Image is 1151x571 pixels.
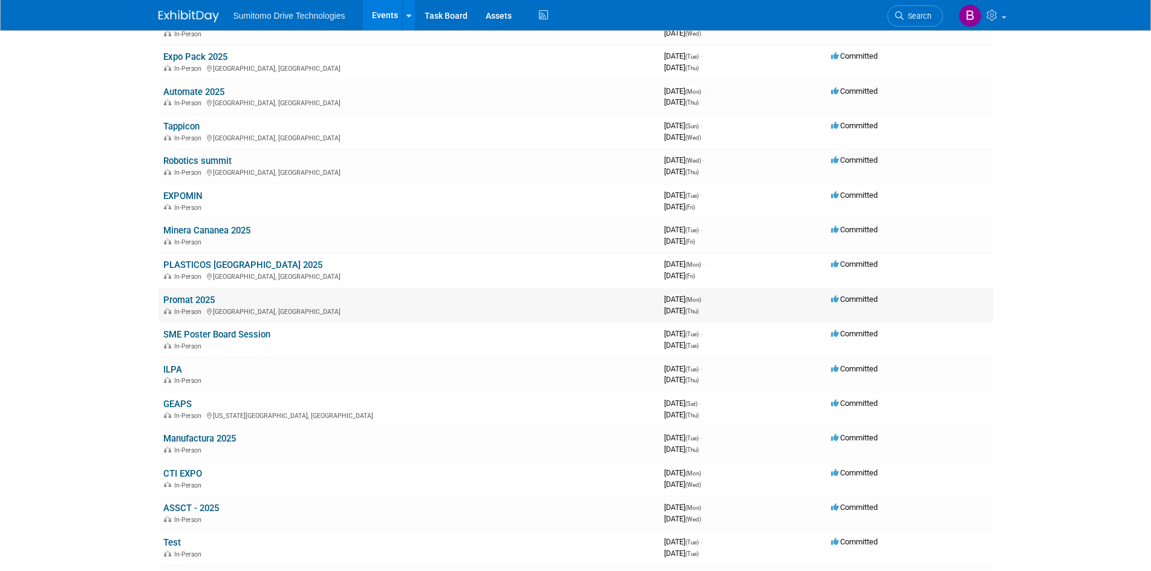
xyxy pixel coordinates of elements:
[164,516,171,522] img: In-Person Event
[685,65,699,71] span: (Thu)
[174,204,205,212] span: In-Person
[685,550,699,557] span: (Tue)
[164,30,171,36] img: In-Person Event
[700,329,702,338] span: -
[174,550,205,558] span: In-Person
[664,202,695,211] span: [DATE]
[685,99,699,106] span: (Thu)
[164,65,171,71] img: In-Person Event
[664,86,705,96] span: [DATE]
[664,97,699,106] span: [DATE]
[831,329,878,338] span: Committed
[163,399,192,409] a: GEAPS
[163,225,250,236] a: Minera Cananea 2025
[163,537,181,548] a: Test
[164,134,171,140] img: In-Person Event
[685,192,699,199] span: (Tue)
[685,296,701,303] span: (Mon)
[664,237,695,246] span: [DATE]
[233,11,345,21] span: Sumitomo Drive Technologies
[164,99,171,105] img: In-Person Event
[685,446,699,453] span: (Thu)
[174,169,205,177] span: In-Person
[664,225,702,234] span: [DATE]
[685,504,701,511] span: (Mon)
[174,308,205,316] span: In-Person
[174,65,205,73] span: In-Person
[685,377,699,383] span: (Thu)
[831,259,878,269] span: Committed
[664,445,699,454] span: [DATE]
[664,341,699,350] span: [DATE]
[685,412,699,419] span: (Thu)
[163,410,654,420] div: [US_STATE][GEOGRAPHIC_DATA], [GEOGRAPHIC_DATA]
[174,446,205,454] span: In-Person
[174,342,205,350] span: In-Person
[664,51,702,60] span: [DATE]
[904,11,931,21] span: Search
[831,155,878,165] span: Committed
[703,503,705,512] span: -
[700,537,702,546] span: -
[685,273,695,279] span: (Fri)
[703,86,705,96] span: -
[685,30,701,37] span: (Wed)
[685,331,699,338] span: (Tue)
[959,4,982,27] img: Brittany Mitchell
[831,503,878,512] span: Committed
[831,364,878,373] span: Committed
[831,191,878,200] span: Committed
[664,364,702,373] span: [DATE]
[174,238,205,246] span: In-Person
[685,238,695,245] span: (Fri)
[163,271,654,281] div: [GEOGRAPHIC_DATA], [GEOGRAPHIC_DATA]
[174,99,205,107] span: In-Person
[831,537,878,546] span: Committed
[685,169,699,175] span: (Thu)
[174,377,205,385] span: In-Person
[685,123,699,129] span: (Sun)
[664,259,705,269] span: [DATE]
[164,204,171,210] img: In-Person Event
[163,132,654,142] div: [GEOGRAPHIC_DATA], [GEOGRAPHIC_DATA]
[664,549,699,558] span: [DATE]
[831,433,878,442] span: Committed
[163,329,270,340] a: SME Poster Board Session
[163,433,236,444] a: Manufactura 2025
[700,225,702,234] span: -
[163,51,227,62] a: Expo Pack 2025
[164,308,171,314] img: In-Person Event
[174,516,205,524] span: In-Person
[163,468,202,479] a: CTI EXPO
[685,342,699,349] span: (Tue)
[664,271,695,280] span: [DATE]
[164,377,171,383] img: In-Person Event
[164,342,171,348] img: In-Person Event
[664,63,699,72] span: [DATE]
[163,259,322,270] a: PLASTICOS [GEOGRAPHIC_DATA] 2025
[664,480,701,489] span: [DATE]
[703,468,705,477] span: -
[163,364,182,375] a: ILPA
[163,167,654,177] div: [GEOGRAPHIC_DATA], [GEOGRAPHIC_DATA]
[664,132,701,142] span: [DATE]
[685,435,699,442] span: (Tue)
[163,63,654,73] div: [GEOGRAPHIC_DATA], [GEOGRAPHIC_DATA]
[163,155,232,166] a: Robotics summit
[685,53,699,60] span: (Tue)
[700,433,702,442] span: -
[699,399,701,408] span: -
[664,167,699,176] span: [DATE]
[685,88,701,95] span: (Mon)
[164,273,171,279] img: In-Person Event
[685,366,699,373] span: (Tue)
[163,121,200,132] a: Tappicon
[174,481,205,489] span: In-Person
[163,503,219,514] a: ASSCT - 2025
[831,86,878,96] span: Committed
[664,410,699,419] span: [DATE]
[685,227,699,233] span: (Tue)
[887,5,943,27] a: Search
[163,86,224,97] a: Automate 2025
[164,446,171,452] img: In-Person Event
